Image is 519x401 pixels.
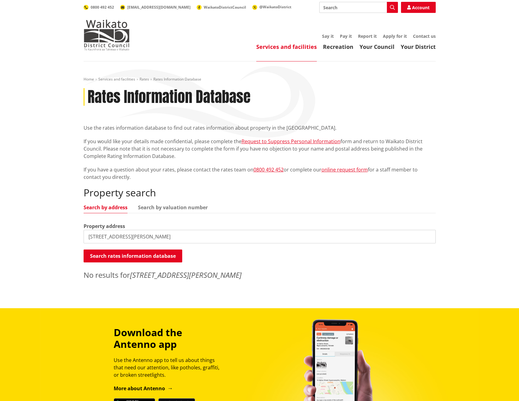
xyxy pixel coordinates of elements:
[401,43,436,50] a: Your District
[358,33,377,39] a: Report it
[84,77,94,82] a: Home
[204,5,246,10] span: WaikatoDistrictCouncil
[120,5,191,10] a: [EMAIL_ADDRESS][DOMAIN_NAME]
[84,20,130,50] img: Waikato District Council - Te Kaunihera aa Takiwaa o Waikato
[319,2,398,13] input: Search input
[259,4,291,10] span: @WaikatoDistrict
[340,33,352,39] a: Pay it
[84,138,436,160] p: If you would like your details made confidential, please complete the form and return to Waikato ...
[491,375,513,397] iframe: Messenger Launcher
[114,385,173,392] a: More about Antenno
[138,205,208,210] a: Search by valuation number
[252,4,291,10] a: @WaikatoDistrict
[401,2,436,13] a: Account
[84,269,436,281] p: No results for
[98,77,135,82] a: Services and facilities
[84,166,436,181] p: If you have a question about your rates, please contact the rates team on or complete our for a s...
[140,77,149,82] a: Rates
[84,205,128,210] a: Search by address
[84,230,436,243] input: e.g. Duke Street NGARUAWAHIA
[242,138,340,145] a: Request to Suppress Personal Information
[413,33,436,39] a: Contact us
[256,43,317,50] a: Services and facilities
[84,77,436,82] nav: breadcrumb
[197,5,246,10] a: WaikatoDistrictCouncil
[360,43,395,50] a: Your Council
[323,43,353,50] a: Recreation
[84,222,125,230] label: Property address
[127,5,191,10] span: [EMAIL_ADDRESS][DOMAIN_NAME]
[322,33,334,39] a: Say it
[383,33,407,39] a: Apply for it
[254,166,284,173] a: 0800 492 452
[114,327,225,350] h3: Download the Antenno app
[84,124,436,132] p: Use the rates information database to find out rates information about property in the [GEOGRAPHI...
[88,88,250,106] h1: Rates Information Database
[321,166,368,173] a: online request form
[114,356,225,379] p: Use the Antenno app to tell us about things that need our attention, like potholes, graffiti, or ...
[84,187,436,199] h2: Property search
[153,77,201,82] span: Rates Information Database
[84,250,182,262] button: Search rates information database
[130,270,242,280] em: [STREET_ADDRESS][PERSON_NAME]
[91,5,114,10] span: 0800 492 452
[84,5,114,10] a: 0800 492 452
